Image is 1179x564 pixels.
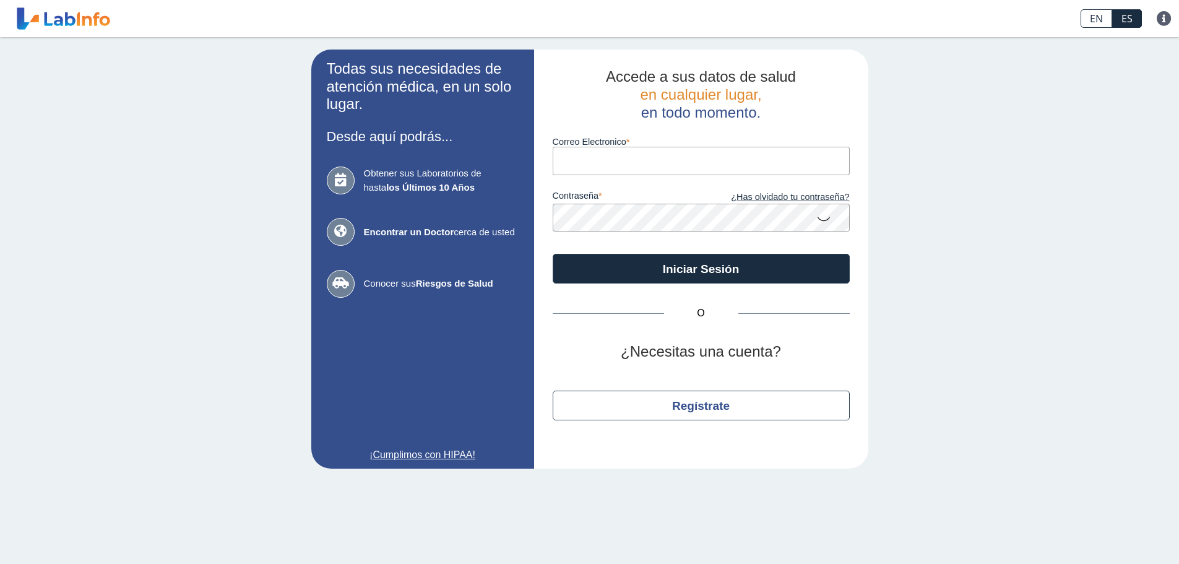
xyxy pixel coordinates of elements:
span: cerca de usted [364,225,519,240]
label: contraseña [553,191,701,204]
span: Accede a sus datos de salud [606,68,796,85]
label: Correo Electronico [553,137,850,147]
h2: Todas sus necesidades de atención médica, en un solo lugar. [327,60,519,113]
span: Obtener sus Laboratorios de hasta [364,167,519,194]
button: Regístrate [553,391,850,420]
b: los Últimos 10 Años [386,182,475,193]
span: en cualquier lugar, [640,86,761,103]
b: Riesgos de Salud [416,278,493,289]
a: ¡Cumplimos con HIPAA! [327,448,519,462]
a: ES [1112,9,1142,28]
button: Iniciar Sesión [553,254,850,284]
h3: Desde aquí podrás... [327,129,519,144]
span: O [664,306,738,321]
a: EN [1081,9,1112,28]
span: Conocer sus [364,277,519,291]
span: en todo momento. [641,104,761,121]
b: Encontrar un Doctor [364,227,454,237]
h2: ¿Necesitas una cuenta? [553,343,850,361]
a: ¿Has olvidado tu contraseña? [701,191,850,204]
